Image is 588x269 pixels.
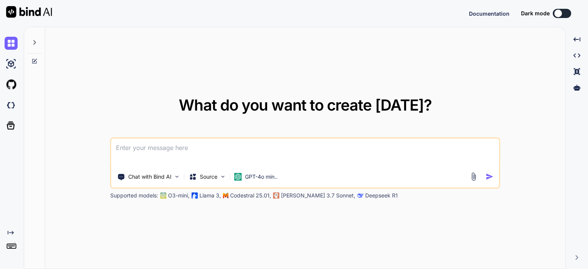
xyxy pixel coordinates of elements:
[469,10,510,17] span: Documentation
[179,96,432,114] span: What do you want to create [DATE]?
[358,192,364,199] img: claude
[486,173,494,181] img: icon
[281,192,355,199] p: [PERSON_NAME] 3.7 Sonnet,
[110,192,158,199] p: Supported models:
[168,192,189,199] p: O3-mini,
[6,6,52,18] img: Bind AI
[5,57,18,70] img: ai-studio
[230,192,271,199] p: Codestral 25.01,
[469,172,478,181] img: attachment
[5,78,18,91] img: githubLight
[220,173,226,180] img: Pick Models
[128,173,171,181] p: Chat with Bind AI
[365,192,398,199] p: Deepseek R1
[199,192,221,199] p: Llama 3,
[160,192,167,199] img: GPT-4
[469,10,510,18] button: Documentation
[273,192,279,199] img: claude
[245,173,278,181] p: GPT-4o min..
[521,10,550,17] span: Dark mode
[5,99,18,112] img: darkCloudIdeIcon
[174,173,180,180] img: Pick Tools
[223,193,229,198] img: Mistral-AI
[200,173,217,181] p: Source
[234,173,242,181] img: GPT-4o mini
[192,192,198,199] img: Llama2
[5,37,18,50] img: chat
